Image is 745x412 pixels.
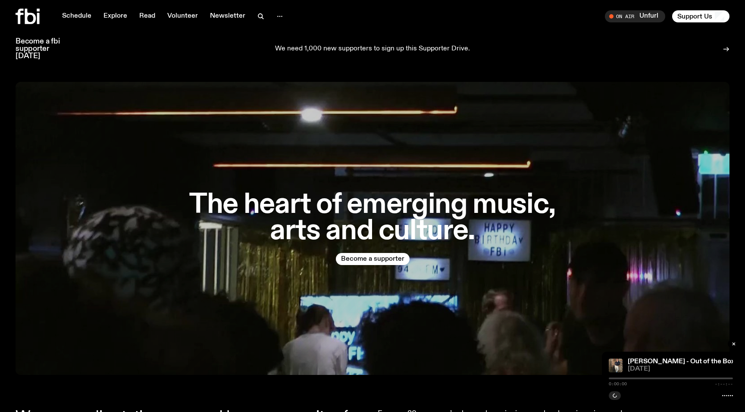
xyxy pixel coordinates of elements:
[677,12,712,20] span: Support Us
[715,382,733,386] span: -:--:--
[336,253,410,265] button: Become a supporter
[205,10,250,22] a: Newsletter
[16,38,71,60] h3: Become a fbi supporter [DATE]
[605,10,665,22] button: On AirUnfurl
[134,10,160,22] a: Read
[609,359,623,372] img: Kate Saap & Lynn Harries
[628,366,733,372] span: [DATE]
[672,10,729,22] button: Support Us
[179,192,566,244] h1: The heart of emerging music, arts and culture.
[275,45,470,53] p: We need 1,000 new supporters to sign up this Supporter Drive.
[609,382,627,386] span: 0:00:00
[628,358,735,365] a: [PERSON_NAME] - Out of the Box
[57,10,97,22] a: Schedule
[98,10,132,22] a: Explore
[162,10,203,22] a: Volunteer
